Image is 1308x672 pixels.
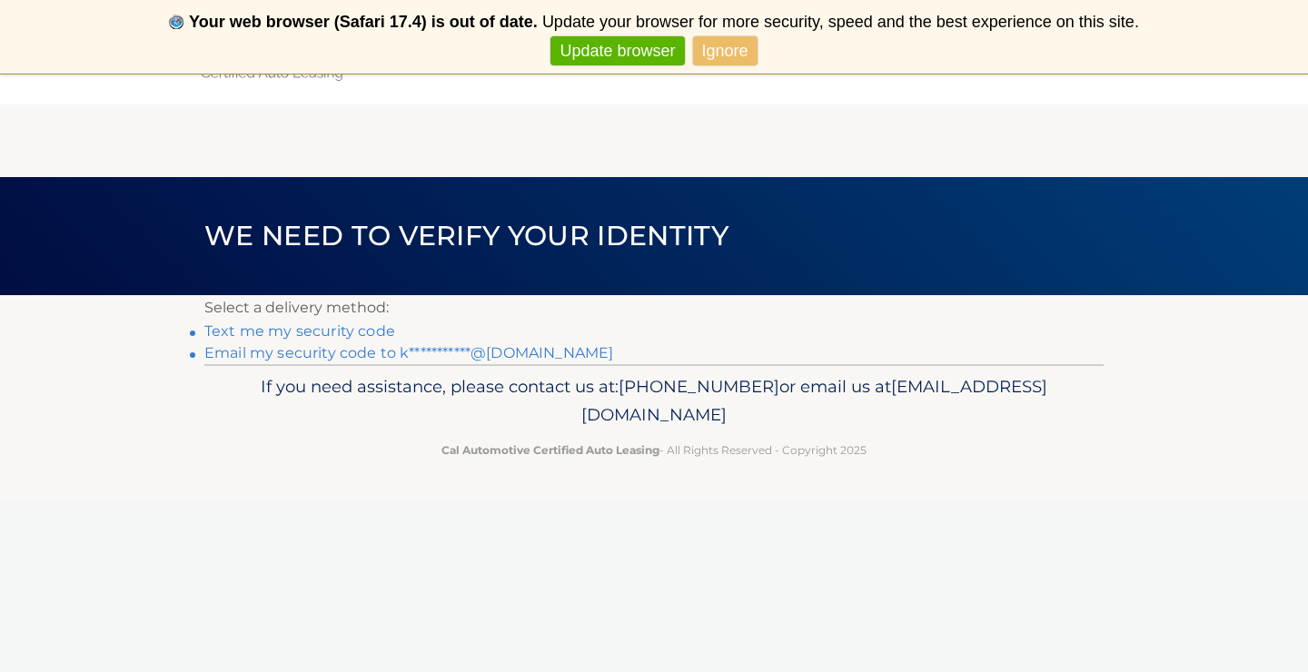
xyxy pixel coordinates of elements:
[204,322,395,340] a: Text me my security code
[216,372,1092,430] p: If you need assistance, please contact us at: or email us at
[542,13,1139,31] span: Update your browser for more security, speed and the best experience on this site.
[189,13,538,31] b: Your web browser (Safari 17.4) is out of date.
[550,36,684,66] a: Update browser
[693,36,758,66] a: Ignore
[204,295,1104,321] p: Select a delivery method:
[441,443,659,457] strong: Cal Automotive Certified Auto Leasing
[204,219,728,252] span: We need to verify your identity
[619,376,779,397] span: [PHONE_NUMBER]
[216,440,1092,460] p: - All Rights Reserved - Copyright 2025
